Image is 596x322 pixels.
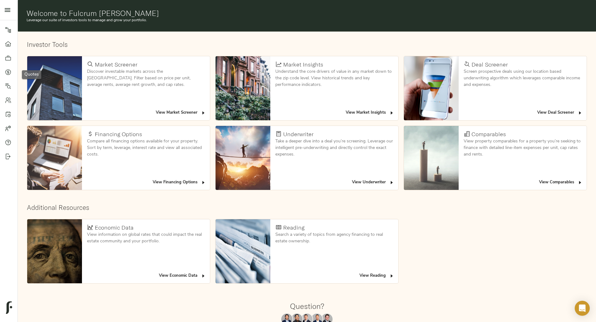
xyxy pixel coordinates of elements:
[275,138,393,158] p: Take a deeper dive into a deal you’re screening. Leverage our intelligent pre-underwriting and di...
[154,108,207,118] button: View Market Screener
[27,126,82,190] img: Financing Options
[159,272,206,280] span: View Economic Data
[283,131,313,138] h4: Underwriter
[95,131,142,138] h4: Financing Options
[471,61,508,68] h4: Deal Screener
[404,126,459,190] img: Comparables
[359,272,394,280] span: View Reading
[275,68,393,88] p: Understand the core drivers of value in any market down to the zip code level. View historical tr...
[156,109,206,116] span: View Market Screener
[27,219,82,283] img: Economic Data
[464,68,582,88] p: Screen prospective deals using our location based underwriting algorithm which leverages comparab...
[275,231,393,245] p: Search a variety of topics from agency financing to real estate ownership.
[27,41,587,48] h2: Investor Tools
[283,224,304,231] h4: Reading
[539,179,583,186] span: View Comparables
[216,56,270,120] img: Market Insights
[358,271,396,281] button: View Reading
[352,179,394,186] span: View Underwriter
[6,301,12,314] img: logo
[87,138,205,158] p: Compare all financing options available for your property. Sort by term, leverage, interest rate ...
[157,271,207,281] button: View Economic Data
[464,138,582,158] p: View property comparables for a property you’re seeking to finance with detailed line-item expens...
[537,178,584,187] button: View Comparables
[216,126,270,190] img: Underwriter
[151,178,207,187] button: View Financing Options
[344,108,396,118] button: View Market Insights
[404,56,459,120] img: Deal Screener
[95,61,137,68] h4: Market Screener
[350,178,396,187] button: View Underwriter
[27,204,587,211] h2: Additional Resources
[216,219,270,283] img: Reading
[95,224,134,231] h4: Economic Data
[27,17,588,23] p: Leverage our suite of investors tools to manage and grow your portfolio.
[575,301,590,316] div: Open Intercom Messenger
[346,109,394,116] span: View Market Insights
[27,9,588,17] h1: Welcome to Fulcrum [PERSON_NAME]
[471,131,506,138] h4: Comparables
[537,109,583,116] span: View Deal Screener
[87,231,205,245] p: View information on global rates that could impact the real estate community and your portfolio.
[283,61,323,68] h4: Market Insights
[153,179,206,186] span: View Financing Options
[27,56,82,120] img: Market Screener
[87,68,205,88] p: Discover investable markets across the [GEOGRAPHIC_DATA]. Filter based on price per unit, average...
[536,108,584,118] button: View Deal Screener
[290,302,324,310] h1: Question?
